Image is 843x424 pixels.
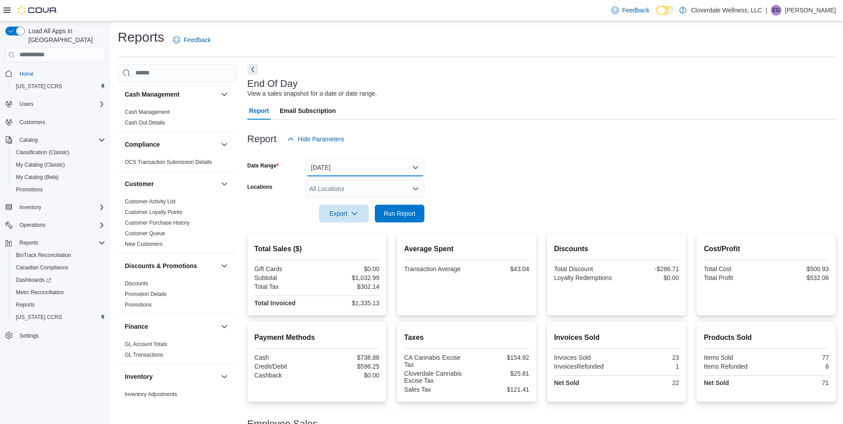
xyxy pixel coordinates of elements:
[16,68,105,79] span: Home
[247,89,377,98] div: View a sales snapshot for a date or date range.
[19,332,38,339] span: Settings
[9,311,109,323] button: [US_STATE] CCRS
[618,363,679,370] div: 1
[12,147,73,158] a: Classification (Classic)
[125,179,217,188] button: Customer
[324,205,363,222] span: Export
[247,183,273,191] label: Locations
[469,265,529,272] div: $43.04
[280,102,336,120] span: Email Subscription
[16,99,105,109] span: Users
[125,159,212,166] span: OCS Transaction Submission Details
[12,287,67,298] a: Metrc Reconciliation
[16,237,42,248] button: Reports
[9,80,109,93] button: [US_STATE] CCRS
[554,265,615,272] div: Total Discount
[125,159,212,165] a: OCS Transaction Submission Details
[16,174,59,181] span: My Catalog (Beta)
[2,67,109,80] button: Home
[254,265,315,272] div: Gift Cards
[9,171,109,183] button: My Catalog (Beta)
[766,5,767,16] p: |
[247,134,277,144] h3: Report
[19,70,34,78] span: Home
[554,244,679,254] h2: Discounts
[125,230,165,237] span: Customer Queue
[219,139,230,150] button: Compliance
[2,237,109,249] button: Reports
[772,5,780,16] span: EG
[12,172,105,183] span: My Catalog (Beta)
[125,352,163,358] a: GL Transactions
[16,135,41,145] button: Catalog
[768,274,829,281] div: $532.06
[771,5,781,16] div: Eleanor Gomez
[19,204,41,211] span: Inventory
[9,146,109,159] button: Classification (Classic)
[469,386,529,393] div: $121.41
[125,241,162,247] a: New Customers
[125,109,169,115] a: Cash Management
[12,312,65,323] a: [US_STATE] CCRS
[19,222,46,229] span: Operations
[16,220,105,230] span: Operations
[125,198,176,205] span: Customer Activity List
[16,252,71,259] span: BioTrack Reconciliation
[16,314,62,321] span: [US_STATE] CCRS
[254,332,380,343] h2: Payment Methods
[9,159,109,171] button: My Catalog (Classic)
[125,341,167,347] a: GL Account Totals
[125,341,167,348] span: GL Account Totals
[12,250,75,261] a: BioTrack Reconciliation
[9,183,109,196] button: Promotions
[608,1,653,19] a: Feedback
[125,120,165,126] a: Cash Out Details
[16,289,64,296] span: Metrc Reconciliation
[768,363,829,370] div: 6
[319,300,379,307] div: $1,335.13
[768,354,829,361] div: 77
[469,370,529,377] div: $25.81
[118,28,164,46] h1: Reports
[118,157,237,171] div: Compliance
[125,109,169,116] span: Cash Management
[125,219,190,226] span: Customer Purchase History
[219,261,230,271] button: Discounts & Promotions
[12,159,69,170] a: My Catalog (Classic)
[125,372,217,381] button: Inventory
[16,202,105,213] span: Inventory
[12,287,105,298] span: Metrc Reconciliation
[375,205,424,222] button: Run Report
[19,239,38,246] span: Reports
[412,185,419,192] button: Open list of options
[319,274,379,281] div: $1,032.99
[125,140,217,149] button: Compliance
[247,162,279,169] label: Date Range
[125,90,217,99] button: Cash Management
[622,6,649,15] span: Feedback
[404,244,529,254] h2: Average Spent
[16,301,35,308] span: Reports
[2,98,109,110] button: Users
[125,220,190,226] a: Customer Purchase History
[16,237,105,248] span: Reports
[219,321,230,332] button: Finance
[125,119,165,126] span: Cash Out Details
[5,64,105,365] nav: Complex example
[16,264,68,271] span: Canadian Compliance
[169,31,214,49] a: Feedback
[704,332,829,343] h2: Products Sold
[2,134,109,146] button: Catalog
[16,330,105,341] span: Settings
[254,274,315,281] div: Subtotal
[704,274,764,281] div: Total Profit
[319,205,369,222] button: Export
[319,354,379,361] div: $738.88
[12,81,105,92] span: Washington CCRS
[125,322,217,331] button: Finance
[254,244,380,254] h2: Total Sales ($)
[2,329,109,342] button: Settings
[125,322,148,331] h3: Finance
[16,117,105,128] span: Customers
